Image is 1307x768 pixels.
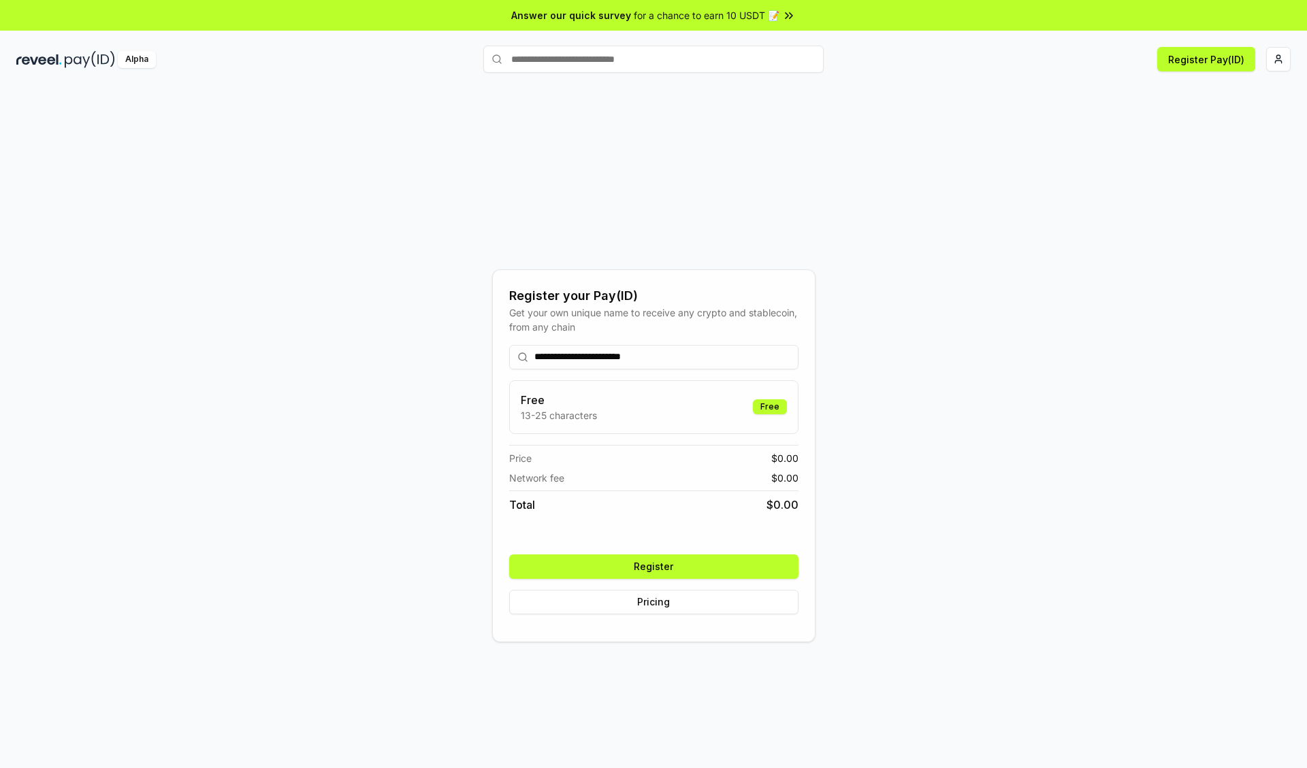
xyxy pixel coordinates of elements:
[509,451,532,465] span: Price
[509,471,564,485] span: Network fee
[767,497,798,513] span: $ 0.00
[511,8,631,22] span: Answer our quick survey
[509,590,798,614] button: Pricing
[753,399,787,414] div: Free
[509,286,798,305] div: Register your Pay(ID)
[1157,47,1255,71] button: Register Pay(ID)
[634,8,779,22] span: for a chance to earn 10 USDT 📝
[509,554,798,579] button: Register
[771,471,798,485] span: $ 0.00
[509,305,798,334] div: Get your own unique name to receive any crypto and stablecoin, from any chain
[771,451,798,465] span: $ 0.00
[16,51,62,68] img: reveel_dark
[521,408,597,422] p: 13-25 characters
[521,392,597,408] h3: Free
[65,51,115,68] img: pay_id
[509,497,535,513] span: Total
[118,51,156,68] div: Alpha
